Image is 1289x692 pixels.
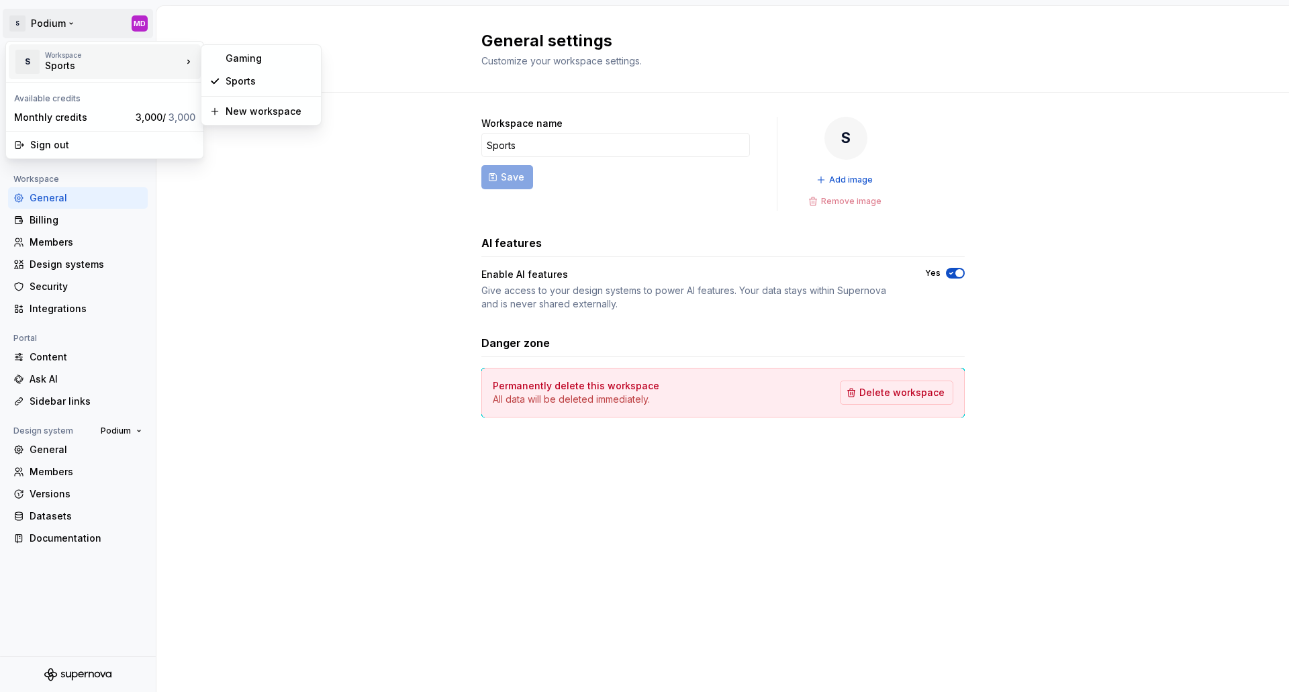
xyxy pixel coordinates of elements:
div: Available credits [9,85,201,107]
div: S [15,50,40,74]
div: Sports [45,59,159,72]
div: Monthly credits [14,111,130,124]
span: 3,000 [169,111,195,123]
span: 3,000 / [136,111,195,123]
div: Sports [226,75,313,88]
div: Gaming [226,52,313,65]
div: Workspace [45,51,182,59]
div: Sign out [30,138,195,152]
div: New workspace [226,105,313,118]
